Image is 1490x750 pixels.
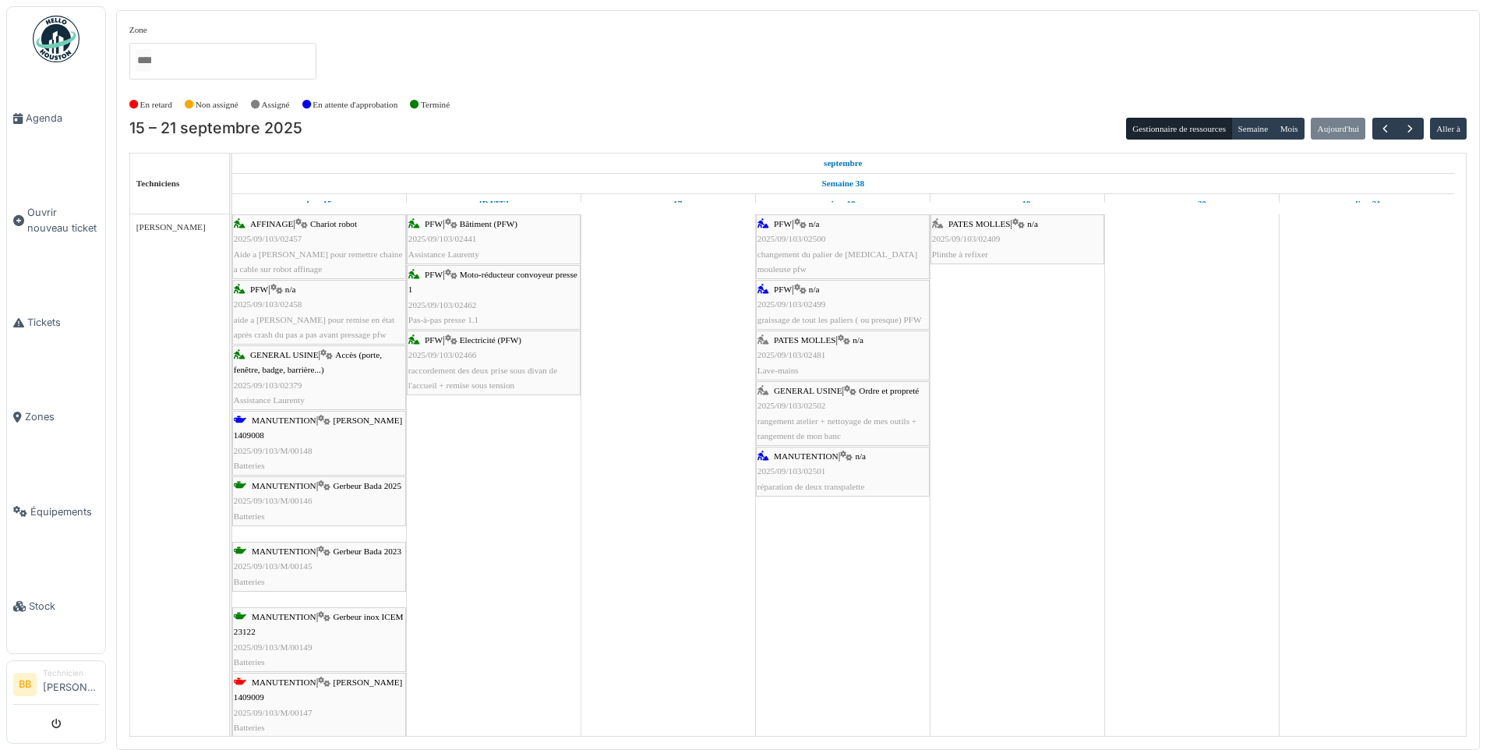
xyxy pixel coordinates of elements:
[234,723,265,732] span: Batteries
[1273,118,1305,140] button: Mois
[774,285,792,294] span: PFW
[7,165,105,275] a: Ouvrir nouveau ticket
[234,446,312,455] span: 2025/09/103/M/00148
[136,49,151,72] input: Tous
[408,234,477,243] span: 2025/09/103/02441
[408,350,477,359] span: 2025/09/103/02466
[7,465,105,559] a: Équipements
[460,219,517,228] span: Bâtiment (PFW)
[250,219,293,228] span: AFFINAGE
[1397,118,1423,140] button: Suivant
[234,496,312,505] span: 2025/09/103/M/00146
[312,98,397,111] label: En attente d'approbation
[129,23,147,37] label: Zone
[27,315,99,330] span: Tickets
[818,174,868,193] a: Semaine 38
[820,154,867,173] a: 15 septembre 2025
[234,561,312,571] span: 2025/09/103/M/00145
[809,219,820,228] span: n/a
[1372,118,1398,140] button: Précédent
[250,285,268,294] span: PFW
[234,544,404,589] div: |
[757,217,928,277] div: |
[774,386,842,395] span: GENERAL USINE
[234,413,404,473] div: |
[250,350,319,359] span: GENERAL USINE
[948,219,1010,228] span: PATES MOLLES
[234,642,312,652] span: 2025/09/103/M/00149
[408,315,478,324] span: Pas-à-pas presse 1.1
[757,249,917,274] span: changement du palier de [MEDICAL_DATA] mouleuse pfw
[408,300,477,310] span: 2025/09/103/02462
[1001,194,1035,214] a: 19 septembre 2025
[13,673,37,696] li: BB
[140,98,172,111] label: En retard
[234,395,305,405] span: Assistance Laurenty
[757,482,865,491] span: réparation de deux transpalette
[234,511,265,521] span: Batteries
[234,217,404,277] div: |
[757,401,826,410] span: 2025/09/103/02502
[475,194,513,214] a: 16 septembre 2025
[234,675,404,735] div: |
[408,267,579,327] div: |
[333,481,401,490] span: Gerbeur Bada 2025
[25,409,99,424] span: Zones
[7,71,105,165] a: Agenda
[13,667,99,705] a: BB Technicien[PERSON_NAME]
[234,282,404,342] div: |
[234,315,394,339] span: aide a [PERSON_NAME] pour remise en état après crash du pas a pas avant pressage pfw
[425,270,443,279] span: PFW
[757,282,928,327] div: |
[757,466,826,476] span: 2025/09/103/02501
[425,335,443,345] span: PFW
[651,194,686,214] a: 17 septembre 2025
[7,559,105,653] a: Stock
[1027,219,1038,228] span: n/a
[757,333,928,378] div: |
[252,416,316,425] span: MANUTENTION
[757,366,799,375] span: Lave-mains
[932,249,988,259] span: Plinthe à refixer
[757,299,826,309] span: 2025/09/103/02499
[408,270,577,294] span: Moto-réducteur convoyeur presse 1
[27,205,99,235] span: Ouvrir nouveau ticket
[757,416,916,440] span: rangement atelier + nettoyage de mes outils + rangement de mon banc
[408,217,579,262] div: |
[757,384,928,444] div: |
[408,249,479,259] span: Assistance Laurenty
[1231,118,1274,140] button: Semaine
[757,449,928,494] div: |
[1126,118,1232,140] button: Gestionnaire de ressources
[234,708,312,717] span: 2025/09/103/M/00147
[262,98,290,111] label: Assigné
[234,577,265,586] span: Batteries
[33,16,79,62] img: Badge_color-CXgf-gQk.svg
[234,461,265,470] span: Batteries
[30,504,99,519] span: Équipements
[408,333,579,393] div: |
[43,667,99,679] div: Technicien
[285,285,296,294] span: n/a
[859,386,919,395] span: Ordre et propreté
[1349,194,1384,214] a: 21 septembre 2025
[302,194,335,214] a: 15 septembre 2025
[7,370,105,464] a: Zones
[234,350,382,374] span: Accès (porte, fenêtre, badge, barrière...)
[234,612,404,636] span: Gerbeur inox ICEM 23122
[234,249,403,274] span: Aide a [PERSON_NAME] pour remettre chaine a cable sur robot affinage
[310,219,357,228] span: Chariot robot
[26,111,99,126] span: Agenda
[234,657,265,667] span: Batteries
[252,547,316,556] span: MANUTENTION
[827,194,860,214] a: 18 septembre 2025
[809,285,820,294] span: n/a
[234,380,302,390] span: 2025/09/103/02379
[460,335,521,345] span: Electricité (PFW)
[136,222,206,232] span: [PERSON_NAME]
[757,315,922,324] span: graissage de tout les paliers ( ou presque) PFW
[129,119,302,138] h2: 15 – 21 septembre 2025
[234,479,404,524] div: |
[774,335,835,345] span: PATES MOLLES
[757,234,826,243] span: 2025/09/103/02500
